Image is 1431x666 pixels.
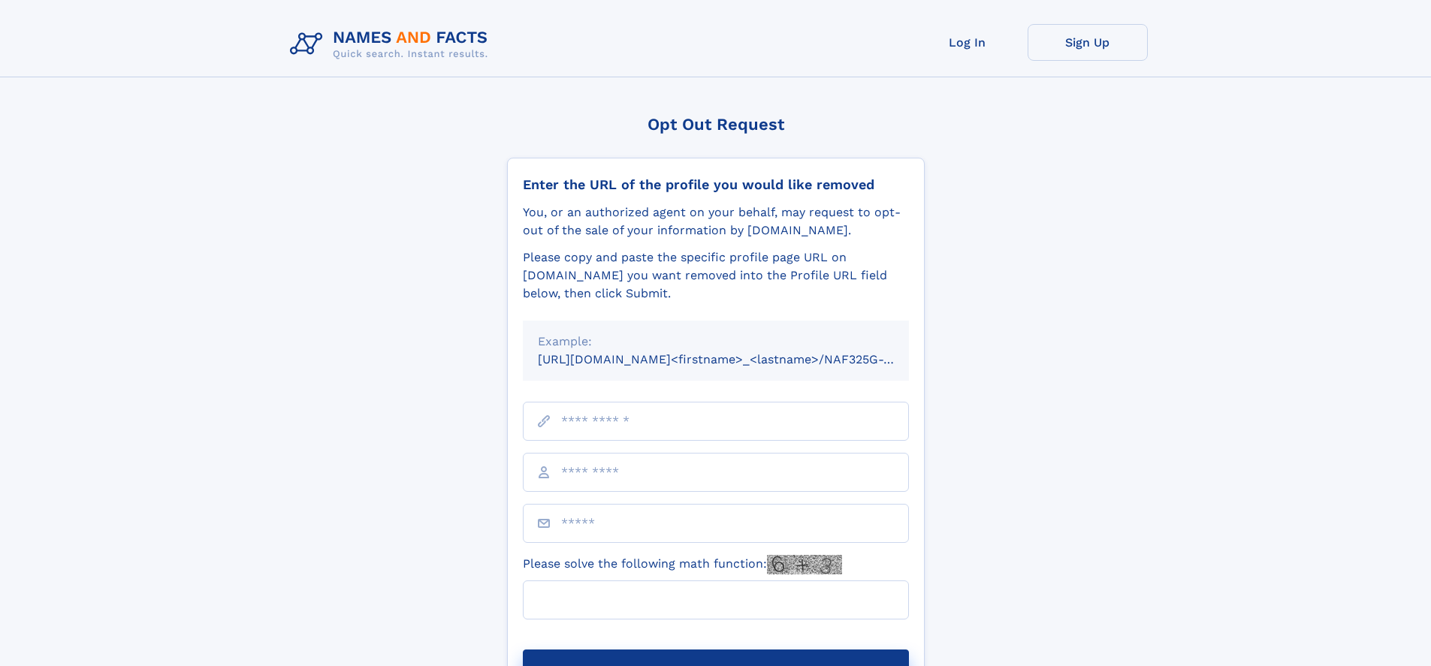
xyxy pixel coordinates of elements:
[907,24,1028,61] a: Log In
[1028,24,1148,61] a: Sign Up
[284,24,500,65] img: Logo Names and Facts
[538,352,937,366] small: [URL][DOMAIN_NAME]<firstname>_<lastname>/NAF325G-xxxxxxxx
[523,555,842,574] label: Please solve the following math function:
[507,115,925,134] div: Opt Out Request
[523,249,909,303] div: Please copy and paste the specific profile page URL on [DOMAIN_NAME] you want removed into the Pr...
[523,203,909,240] div: You, or an authorized agent on your behalf, may request to opt-out of the sale of your informatio...
[523,176,909,193] div: Enter the URL of the profile you would like removed
[538,333,894,351] div: Example:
